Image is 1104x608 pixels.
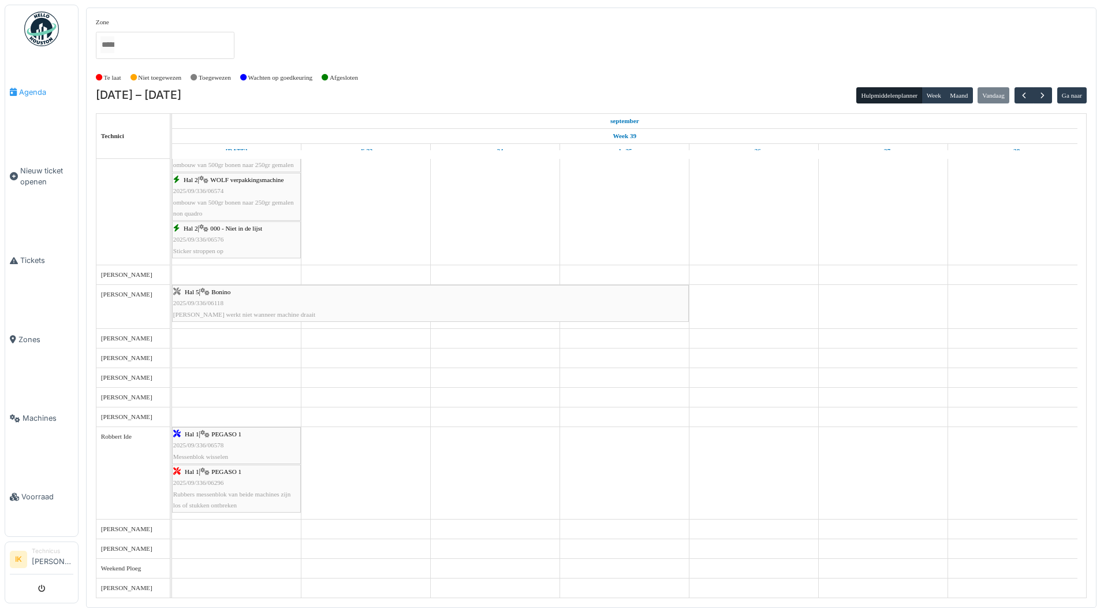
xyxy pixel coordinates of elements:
[211,468,241,475] span: PEGASO 1
[101,291,152,298] span: [PERSON_NAME]
[32,547,73,555] div: Technicus
[184,225,198,232] span: Hal 2
[5,379,78,458] a: Machines
[211,431,241,438] span: PEGASO 1
[614,144,635,158] a: 25 september 2025
[922,87,946,103] button: Week
[5,458,78,536] a: Voorraad
[607,114,642,128] a: 22 september 2025
[1003,144,1023,158] a: 28 september 2025
[138,73,181,83] label: Niet toegewezen
[101,271,152,278] span: [PERSON_NAME]
[1057,87,1087,103] button: Ga naar
[100,36,114,53] input: Alles
[173,491,291,509] span: Rubbers messenblok van beide machines zijn los of stukken ontbreken
[32,547,73,572] li: [PERSON_NAME]
[104,73,121,83] label: Te laat
[185,468,199,475] span: Hal 1
[173,442,224,448] span: 2025/09/336/06578
[210,225,262,232] span: 000 - Niet in de lijst
[5,300,78,379] a: Zones
[101,394,152,401] span: [PERSON_NAME]
[874,144,894,158] a: 27 september 2025
[356,144,375,158] a: 23 september 2025
[101,413,152,420] span: [PERSON_NAME]
[18,334,73,345] span: Zones
[101,565,141,572] span: Weekend Ploeg
[1015,87,1034,104] button: Vorige
[173,311,315,318] span: [PERSON_NAME] werkt niet wanneer machine draait
[173,236,224,243] span: 2025/09/336/06576
[856,87,922,103] button: Hulpmiddelenplanner
[173,199,294,217] span: ombouw van 500gr bonen naar 250gr gemalen non quadro
[101,354,152,361] span: [PERSON_NAME]
[223,144,251,158] a: 22 september 2025
[199,73,231,83] label: Toegewezen
[10,551,27,568] li: IK
[5,53,78,131] a: Agenda
[173,247,223,254] span: Sticker stroppen op
[173,466,300,511] div: |
[610,129,639,143] a: Week 39
[184,176,198,183] span: Hal 2
[173,175,300,219] div: |
[101,584,152,591] span: [PERSON_NAME]
[173,287,688,320] div: |
[210,176,284,183] span: WOLF verpakkingsmachine
[330,73,358,83] label: Afgesloten
[5,131,78,221] a: Nieuw ticket openen
[173,453,228,460] span: Messenblok wisselen
[101,525,152,532] span: [PERSON_NAME]
[173,223,300,257] div: |
[945,87,973,103] button: Maand
[248,73,313,83] label: Wachten op goedkeuring
[101,545,152,552] span: [PERSON_NAME]
[101,335,152,342] span: [PERSON_NAME]
[173,187,224,194] span: 2025/09/336/06574
[211,288,230,295] span: Bonino
[96,17,109,27] label: Zone
[101,374,152,381] span: [PERSON_NAME]
[173,299,223,306] span: 2025/09/336/06118
[173,161,294,168] span: ombouw van 500gr bonen naar 250gr gemalen
[10,547,73,574] a: IK Technicus[PERSON_NAME]
[978,87,1009,103] button: Vandaag
[173,429,300,462] div: |
[484,144,506,158] a: 24 september 2025
[185,288,199,295] span: Hal 5
[21,491,73,502] span: Voorraad
[24,12,59,46] img: Badge_color-CXgf-gQk.svg
[20,165,73,187] span: Nieuw ticket openen
[96,88,181,102] h2: [DATE] – [DATE]
[20,255,73,266] span: Tickets
[1033,87,1052,104] button: Volgende
[5,221,78,300] a: Tickets
[173,479,224,486] span: 2025/09/336/06296
[744,144,764,158] a: 26 september 2025
[101,433,132,440] span: Robbert Ide
[185,431,199,438] span: Hal 1
[101,132,124,139] span: Technici
[23,413,73,424] span: Machines
[19,87,73,98] span: Agenda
